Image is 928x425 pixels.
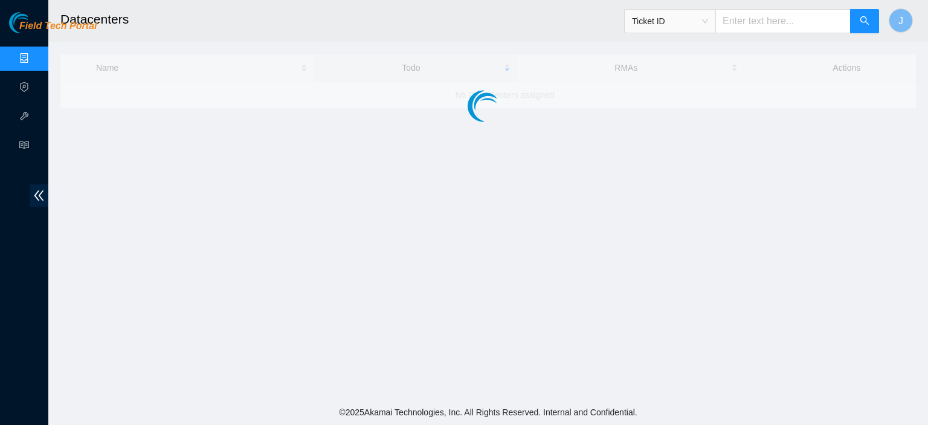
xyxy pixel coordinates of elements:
[889,8,913,33] button: J
[632,12,708,30] span: Ticket ID
[9,22,97,37] a: Akamai TechnologiesField Tech Portal
[898,13,903,28] span: J
[715,9,851,33] input: Enter text here...
[9,12,61,33] img: Akamai Technologies
[860,16,869,27] span: search
[30,184,48,207] span: double-left
[19,21,97,32] span: Field Tech Portal
[48,400,928,425] footer: © 2025 Akamai Technologies, Inc. All Rights Reserved. Internal and Confidential.
[19,135,29,159] span: read
[850,9,879,33] button: search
